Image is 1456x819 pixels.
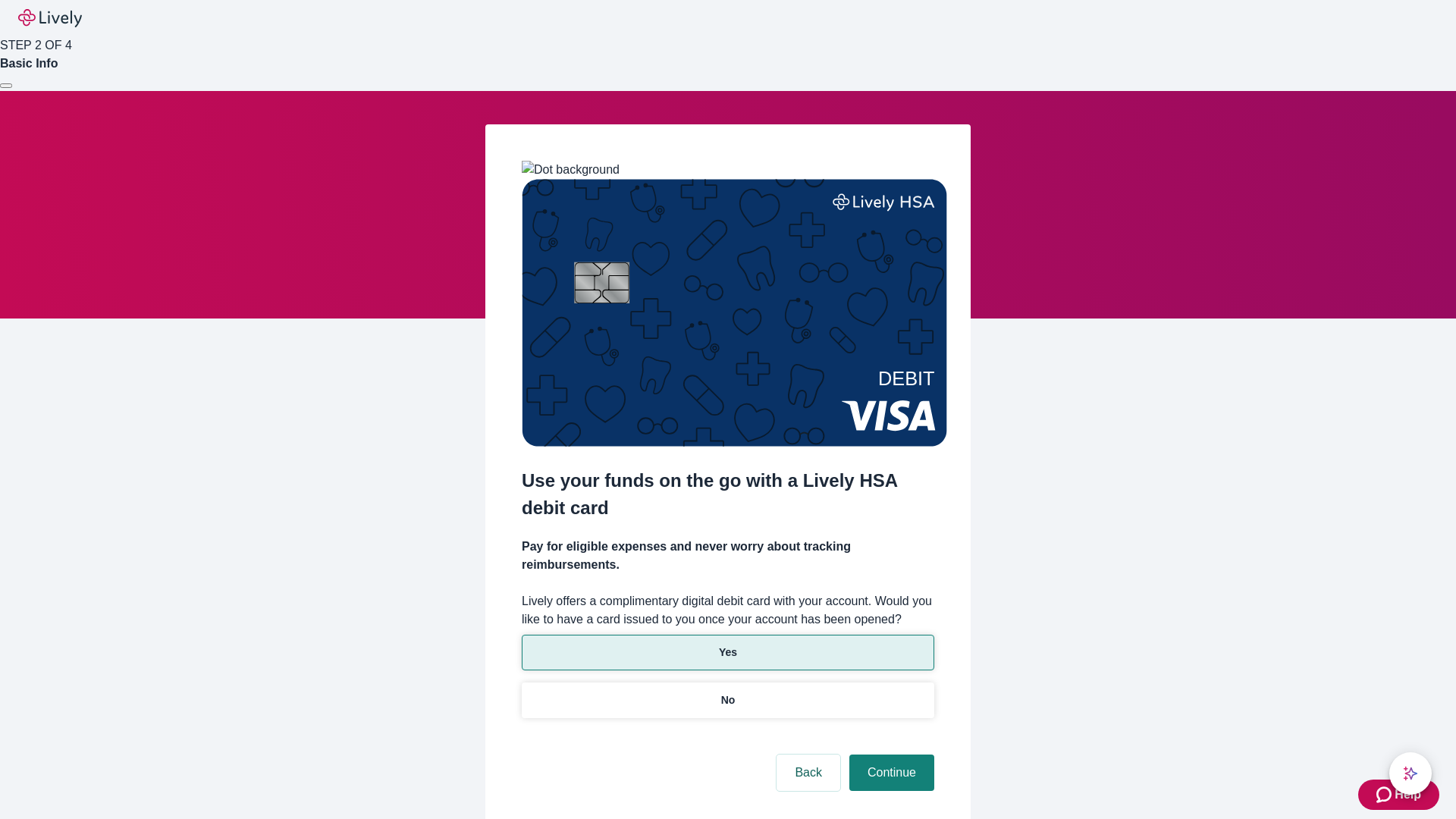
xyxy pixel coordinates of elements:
[849,755,934,791] button: Continue
[18,9,82,27] img: Lively
[522,592,934,629] label: Lively offers a complimentary digital debit card with your account. Would you like to have a card...
[522,179,947,447] img: Debit card
[522,682,934,718] button: No
[1376,786,1395,804] svg: Zendesk support icon
[1403,766,1418,781] svg: Lively AI Assistant
[777,755,840,791] button: Back
[1358,780,1439,810] button: Zendesk support iconHelp
[522,635,934,670] button: Yes
[1389,752,1432,795] button: chat
[522,538,934,574] h4: Pay for eligible expenses and never worry about tracking reimbursements.
[719,645,737,661] p: Yes
[721,692,736,708] p: No
[1395,786,1421,804] span: Help
[522,467,934,522] h2: Use your funds on the go with a Lively HSA debit card
[522,161,620,179] img: Dot background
